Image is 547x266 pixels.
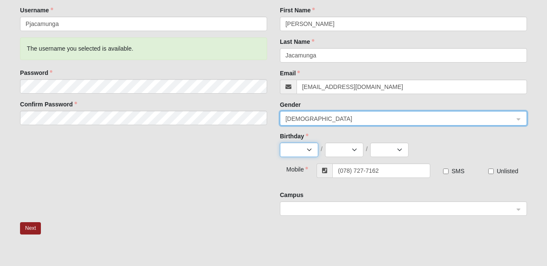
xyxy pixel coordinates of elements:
label: Birthday [280,132,308,140]
input: Unlisted [488,169,494,174]
input: SMS [443,169,449,174]
button: Next [20,222,41,235]
label: Gender [280,100,301,109]
label: Email [280,69,300,77]
span: SMS [452,168,464,174]
label: Password [20,69,52,77]
span: / [366,145,368,153]
span: Male [285,114,514,123]
div: Mobile [280,163,300,174]
label: Confirm Password [20,100,77,109]
label: Campus [280,191,303,199]
span: / [321,145,322,153]
label: First Name [280,6,315,14]
label: Username [20,6,53,14]
span: Unlisted [497,168,518,174]
div: The username you selected is available. [20,37,267,60]
label: Last Name [280,37,314,46]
